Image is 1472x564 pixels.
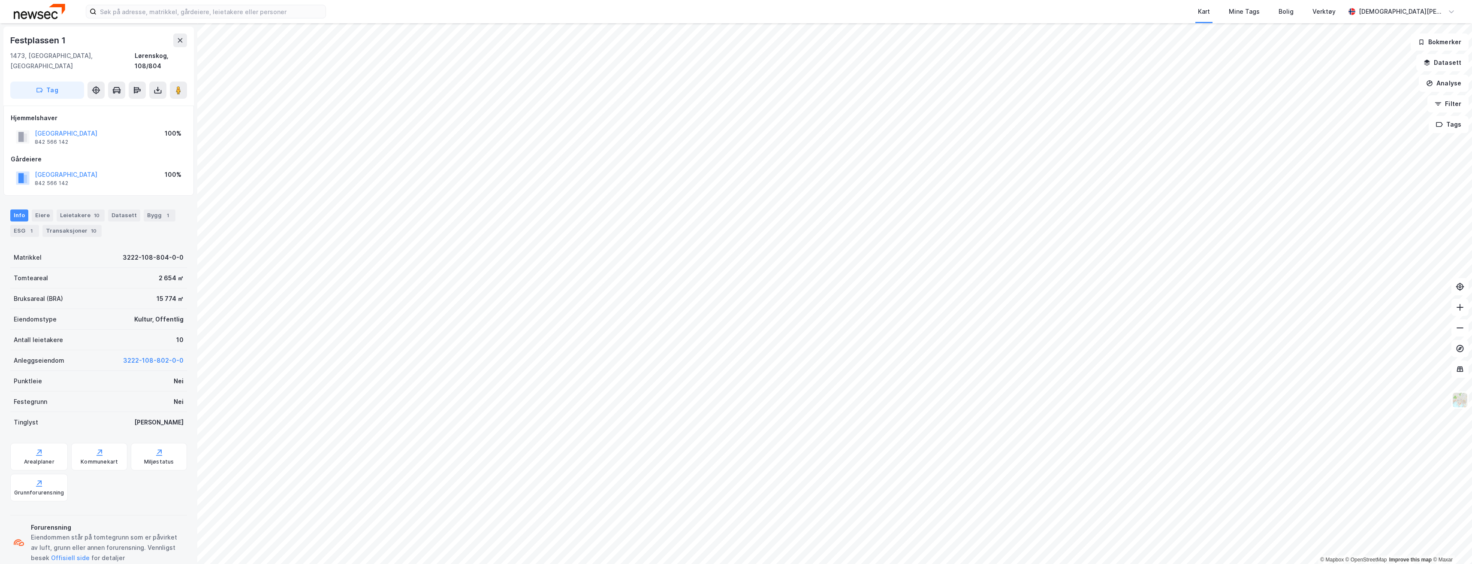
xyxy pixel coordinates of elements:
[1198,6,1210,17] div: Kart
[42,225,102,237] div: Transaksjoner
[1429,116,1469,133] button: Tags
[27,227,36,235] div: 1
[123,355,184,366] button: 3222-108-802-0-0
[11,113,187,123] div: Hjemmelshaver
[1429,523,1472,564] div: Kontrollprogram for chat
[144,209,175,221] div: Bygg
[108,209,140,221] div: Datasett
[14,417,38,428] div: Tinglyst
[10,225,39,237] div: ESG
[14,294,63,304] div: Bruksareal (BRA)
[1452,392,1468,408] img: Z
[159,273,184,283] div: 2 654 ㎡
[1312,6,1336,17] div: Verktøy
[1279,6,1294,17] div: Bolig
[14,397,47,407] div: Festegrunn
[10,33,67,47] div: Festplassen 1
[10,209,28,221] div: Info
[35,139,68,146] div: 842 566 142
[176,335,184,345] div: 10
[31,532,184,563] div: Eiendommen står på tomtegrunn som er påvirket av luft, grunn eller annen forurensning. Vennligst ...
[157,294,184,304] div: 15 774 ㎡
[1419,75,1469,92] button: Analyse
[10,51,135,71] div: 1473, [GEOGRAPHIC_DATA], [GEOGRAPHIC_DATA]
[31,522,184,533] div: Forurensning
[1389,557,1432,563] a: Improve this map
[97,5,326,18] input: Søk på adresse, matrikkel, gårdeiere, leietakere eller personer
[123,252,184,263] div: 3222-108-804-0-0
[32,209,53,221] div: Eiere
[14,4,65,19] img: newsec-logo.f6e21ccffca1b3a03d2d.png
[24,458,54,465] div: Arealplaner
[134,314,184,324] div: Kultur, Offentlig
[1345,557,1387,563] a: OpenStreetMap
[14,314,57,324] div: Eiendomstype
[14,335,63,345] div: Antall leietakere
[174,376,184,386] div: Nei
[1320,557,1344,563] a: Mapbox
[14,489,64,496] div: Grunnforurensning
[1416,54,1469,71] button: Datasett
[14,376,42,386] div: Punktleie
[10,82,84,99] button: Tag
[134,417,184,428] div: [PERSON_NAME]
[135,51,187,71] div: Lørenskog, 108/804
[144,458,174,465] div: Miljøstatus
[14,252,42,263] div: Matrikkel
[92,211,101,220] div: 10
[35,180,68,187] div: 842 566 142
[1411,33,1469,51] button: Bokmerker
[165,128,181,139] div: 100%
[1427,95,1469,112] button: Filter
[163,211,172,220] div: 1
[1229,6,1260,17] div: Mine Tags
[1359,6,1445,17] div: [DEMOGRAPHIC_DATA][PERSON_NAME]
[81,458,118,465] div: Kommunekart
[1429,523,1472,564] iframe: Chat Widget
[89,227,98,235] div: 10
[57,209,105,221] div: Leietakere
[174,397,184,407] div: Nei
[165,170,181,180] div: 100%
[14,273,48,283] div: Tomteareal
[14,355,64,366] div: Anleggseiendom
[11,154,187,164] div: Gårdeiere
